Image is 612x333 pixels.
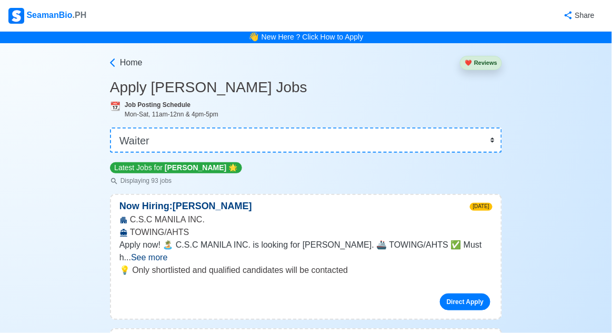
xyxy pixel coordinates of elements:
p: Latest Jobs for [110,162,242,173]
span: Home [120,56,143,69]
span: star [228,163,237,172]
div: C.S.C MANILA INC. TOWING/AHTS [111,213,501,239]
p: Now Hiring: [PERSON_NAME] [111,199,260,213]
button: Share [553,5,604,26]
span: [DATE] [470,203,493,211]
span: [PERSON_NAME] [165,163,226,172]
p: Displaying 93 jobs [110,176,242,185]
p: 💡 Only shortlisted and qualified candidates will be contacted [119,264,493,277]
button: heartReviews [460,56,502,70]
div: Mon-Sat, 11am-12nn & 4pm-5pm [125,110,502,119]
span: heart [465,60,472,66]
span: calendar [110,102,121,111]
span: .PH [73,11,87,19]
span: ... [124,253,168,262]
h3: Apply [PERSON_NAME] Jobs [110,79,502,96]
div: SeamanBio [8,8,86,24]
span: Apply now! 🏝️ C.S.C MANILA INC. is looking for [PERSON_NAME]. 🚢 TOWING/AHTS ✅ Must h [119,240,482,262]
a: New Here ? Click How to Apply [262,33,364,41]
img: Logo [8,8,24,24]
span: See more [131,253,167,262]
b: Job Posting Schedule [125,101,190,109]
a: Direct Apply [440,293,490,310]
a: Home [107,56,143,69]
span: bell [248,31,259,43]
